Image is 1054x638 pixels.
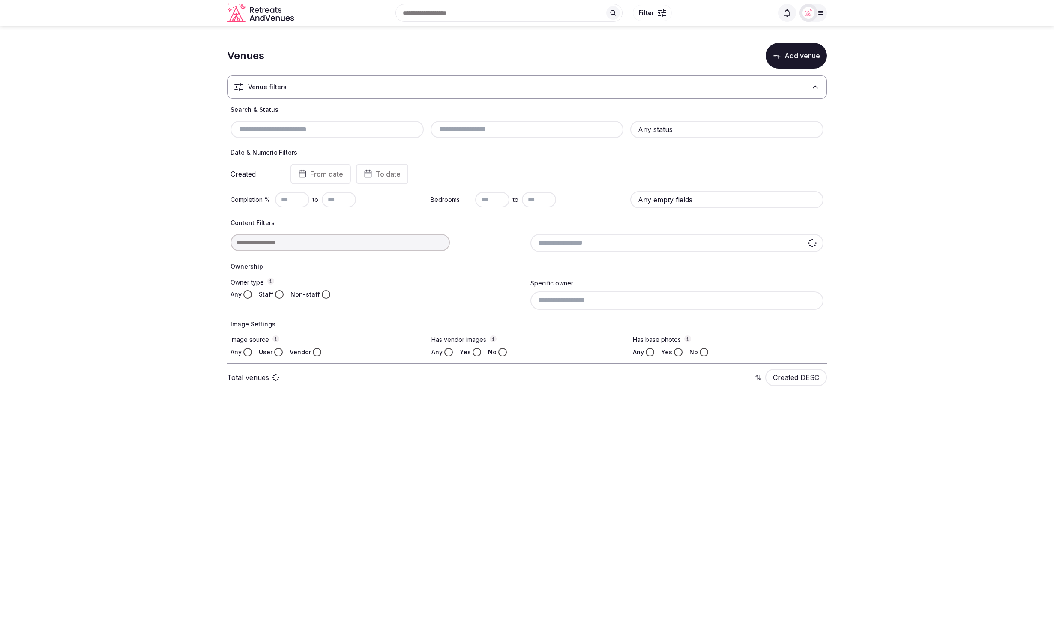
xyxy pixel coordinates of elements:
label: Non-staff [290,290,320,299]
button: Filter [633,5,672,21]
button: Add venue [766,43,827,69]
label: Staff [259,290,273,299]
button: Has vendor images [490,335,497,342]
button: Owner type [267,278,274,285]
label: Completion % [231,195,272,204]
span: From date [310,170,343,178]
label: Any [231,348,242,356]
label: User [259,348,272,356]
label: Any [431,348,443,356]
label: Vendor [290,348,311,356]
label: Specific owner [530,279,573,287]
label: Owner type [231,278,524,287]
h4: Ownership [231,262,823,271]
h4: Content Filters [231,219,823,227]
button: From date [290,164,351,184]
span: to [513,195,518,204]
button: Image source [272,335,279,342]
img: miaceralde [802,7,814,19]
h4: Search & Status [231,105,823,114]
label: Created [231,171,278,177]
h3: Venue filters [248,83,287,91]
label: Any [633,348,644,356]
h1: Venues [227,48,264,63]
label: Yes [661,348,672,356]
span: to [313,195,318,204]
label: Bedrooms [431,195,472,204]
label: Yes [460,348,471,356]
span: To date [376,170,401,178]
label: No [488,348,497,356]
p: Total venues [227,373,269,382]
button: Has base photos [684,335,691,342]
label: Image source [231,335,421,344]
label: Any [231,290,242,299]
a: Visit the homepage [227,3,296,23]
label: No [689,348,698,356]
h4: Date & Numeric Filters [231,148,823,157]
svg: Retreats and Venues company logo [227,3,296,23]
label: Has vendor images [431,335,622,344]
label: Has base photos [633,335,823,344]
button: To date [356,164,408,184]
span: Filter [638,9,654,17]
h4: Image Settings [231,320,823,329]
